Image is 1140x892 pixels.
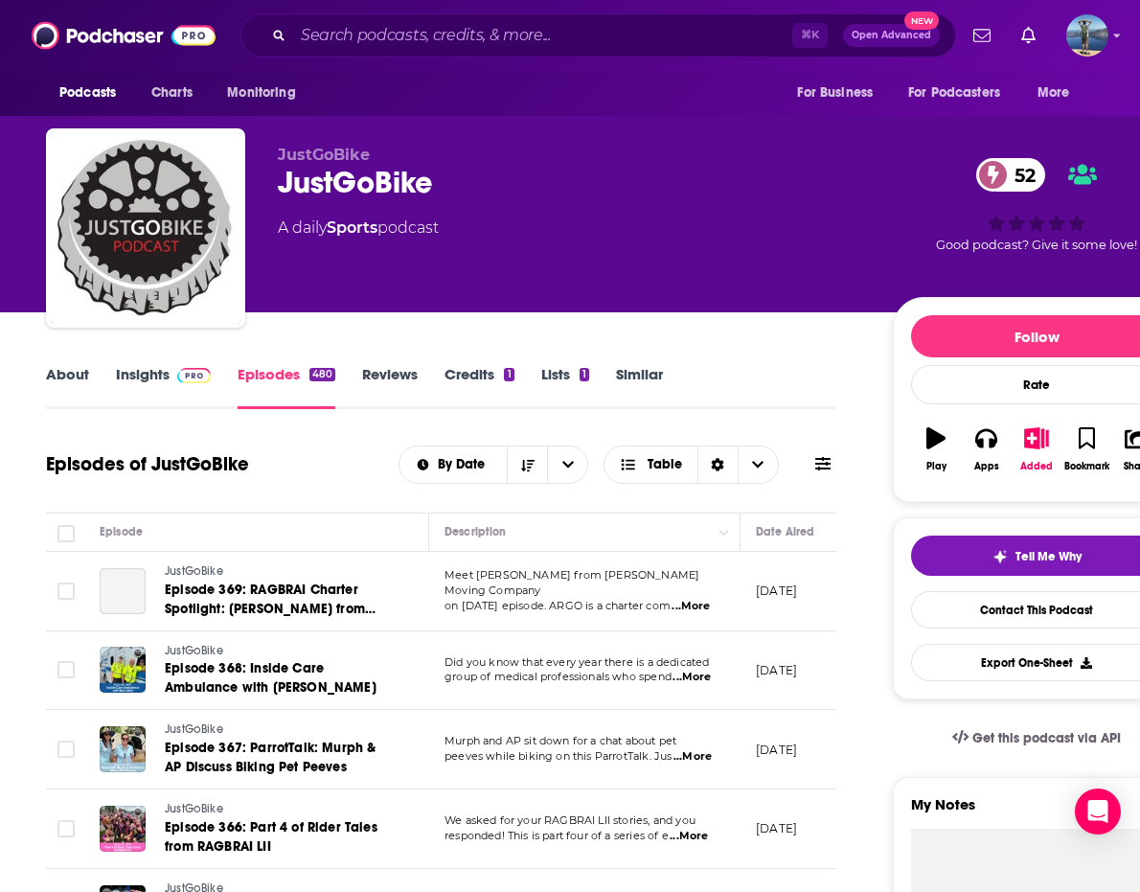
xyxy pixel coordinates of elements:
[399,446,589,484] h2: Choose List sort
[238,365,335,409] a: Episodes480
[116,365,211,409] a: InsightsPodchaser Pro
[972,730,1121,746] span: Get this podcast via API
[46,452,249,476] h1: Episodes of JustGoBike
[896,75,1028,111] button: open menu
[327,218,377,237] a: Sports
[278,146,370,164] span: JustGoBike
[165,581,395,619] a: Episode 369: RAGBRAI Charter Spotlight: [PERSON_NAME] from [PERSON_NAME]
[57,820,75,837] span: Toggle select row
[756,742,797,758] p: [DATE]
[32,17,216,54] img: Podchaser - Follow, Share and Rate Podcasts
[165,644,223,657] span: JustGoBike
[227,80,295,106] span: Monitoring
[165,722,223,736] span: JustGoBike
[445,829,669,842] span: responded! This is part four of a series of e
[797,80,873,106] span: For Business
[616,365,663,409] a: Similar
[309,368,335,381] div: 480
[1024,75,1094,111] button: open menu
[1014,19,1043,52] a: Show notifications dropdown
[936,238,1137,252] span: Good podcast? Give it some love!
[1066,14,1108,57] span: Logged in as matt44812
[445,670,672,683] span: group of medical professionals who spend
[100,520,143,543] div: Episode
[697,446,738,483] div: Sort Direction
[165,739,395,777] a: Episode 367: ParrotTalk: Murph & AP Discuss Biking Pet Peeves
[177,368,211,383] img: Podchaser Pro
[165,643,395,660] a: JustGoBike
[507,446,547,483] button: Sort Direction
[1064,461,1109,472] div: Bookmark
[151,80,193,106] span: Charts
[240,13,956,57] div: Search podcasts, credits, & more...
[673,670,711,685] span: ...More
[756,662,797,678] p: [DATE]
[445,734,676,747] span: Murph and AP sit down for a chat about pet
[673,749,712,765] span: ...More
[50,132,241,324] img: JustGoBike
[974,461,999,472] div: Apps
[756,583,797,599] p: [DATE]
[46,365,89,409] a: About
[976,158,1045,192] a: 52
[547,446,587,483] button: open menu
[165,819,377,855] span: Episode 366: Part 4 of Rider Tales from RAGBRAI LII
[165,564,223,578] span: JustGoBike
[1012,415,1061,484] button: Added
[1015,549,1082,564] span: Tell Me Why
[843,24,940,47] button: Open AdvancedNew
[445,365,513,409] a: Credits1
[165,563,395,581] a: JustGoBike
[445,813,695,827] span: We asked for your RAGBRAI LII stories, and you
[165,659,395,698] a: Episode 368: Inside Care Ambulance with [PERSON_NAME]
[165,721,395,739] a: JustGoBike
[1075,789,1121,835] div: Open Intercom Messenger
[911,415,961,484] button: Play
[362,365,418,409] a: Reviews
[57,661,75,678] span: Toggle select row
[445,599,671,612] span: on [DATE] episode. ARGO is a charter com
[1066,14,1108,57] img: User Profile
[57,583,75,600] span: Toggle select row
[445,749,672,763] span: peeves while biking on this ParrotTalk. Jus
[445,520,506,543] div: Description
[399,458,508,471] button: open menu
[59,80,116,106] span: Podcasts
[165,818,395,857] a: Episode 366: Part 4 of Rider Tales from RAGBRAI LII
[904,11,939,30] span: New
[670,829,708,844] span: ...More
[908,80,1000,106] span: For Podcasters
[784,75,897,111] button: open menu
[165,660,376,696] span: Episode 368: Inside Care Ambulance with [PERSON_NAME]
[445,568,699,597] span: Meet [PERSON_NAME] from [PERSON_NAME] Moving Company
[165,802,223,815] span: JustGoBike
[992,549,1008,564] img: tell me why sparkle
[1066,14,1108,57] button: Show profile menu
[580,368,589,381] div: 1
[278,217,439,240] div: A daily podcast
[852,31,931,40] span: Open Advanced
[1037,80,1070,106] span: More
[713,521,736,544] button: Column Actions
[438,458,491,471] span: By Date
[165,740,376,775] span: Episode 367: ParrotTalk: Murph & AP Discuss Biking Pet Peeves
[165,801,395,818] a: JustGoBike
[966,19,998,52] a: Show notifications dropdown
[139,75,204,111] a: Charts
[792,23,828,48] span: ⌘ K
[756,820,797,836] p: [DATE]
[604,446,779,484] button: Choose View
[46,75,141,111] button: open menu
[293,20,792,51] input: Search podcasts, credits, & more...
[995,158,1045,192] span: 52
[57,741,75,758] span: Toggle select row
[504,368,513,381] div: 1
[648,458,682,471] span: Table
[926,461,946,472] div: Play
[1020,461,1053,472] div: Added
[961,415,1011,484] button: Apps
[672,599,710,614] span: ...More
[541,365,589,409] a: Lists1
